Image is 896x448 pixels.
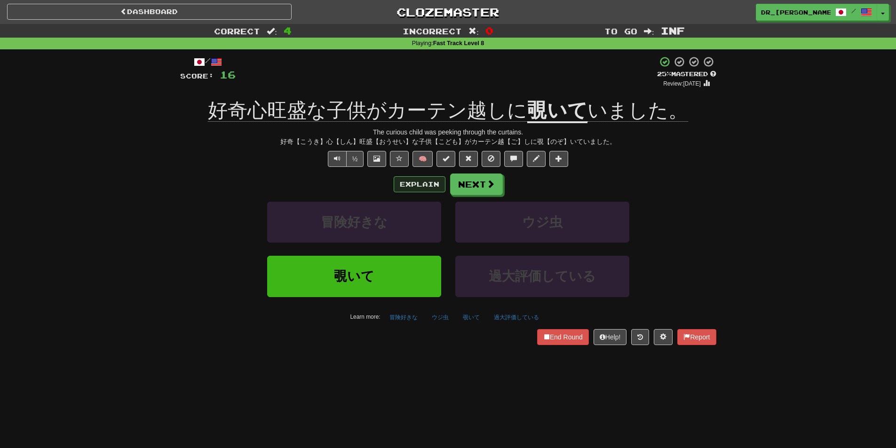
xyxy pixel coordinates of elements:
span: : [644,27,654,35]
span: 過大評価している [489,269,596,283]
a: Clozemaster [306,4,590,20]
button: Report [677,329,716,345]
span: 覗いて [334,269,374,283]
button: Help! [594,329,627,345]
span: 0 [485,25,493,36]
button: Round history (alt+y) [631,329,649,345]
span: / [851,8,856,14]
div: The curious child was peeking through the curtains. [180,127,716,137]
span: いました。 [587,99,688,122]
button: Explain [394,176,445,192]
span: : [267,27,277,35]
button: 過大評価している [455,256,629,297]
button: Favorite sentence (alt+f) [390,151,409,167]
button: ウジ虫 [427,310,454,324]
span: : [468,27,479,35]
button: 冒険好きな [384,310,423,324]
button: 冒険好きな [267,202,441,243]
button: End Round [537,329,589,345]
button: Ignore sentence (alt+i) [482,151,500,167]
span: ウジ虫 [522,215,563,229]
button: Play sentence audio (ctl+space) [328,151,347,167]
div: 好奇【こうき】心【しん】旺盛【おうせい】な子供【こども】がカーテン越【ご】しに覗【のぞ】いていました。 [180,137,716,146]
button: 覗いて [267,256,441,297]
span: 好奇心旺盛な子供がカーテン越しに [208,99,527,122]
a: Dashboard [7,4,292,20]
small: Review: [DATE] [663,80,701,87]
button: ウジ虫 [455,202,629,243]
span: To go [604,26,637,36]
button: Set this sentence to 100% Mastered (alt+m) [436,151,455,167]
span: Inf [661,25,685,36]
u: 覗いて [527,99,587,123]
button: 覗いて [458,310,485,324]
span: Dr_[PERSON_NAME] [761,8,831,16]
button: Show image (alt+x) [367,151,386,167]
span: 4 [284,25,292,36]
span: Incorrect [403,26,462,36]
button: Add to collection (alt+a) [549,151,568,167]
button: 🧠 [412,151,433,167]
div: / [180,56,236,68]
a: Dr_[PERSON_NAME] / [756,4,877,21]
button: 過大評価している [489,310,544,324]
button: ½ [346,151,364,167]
span: 16 [220,69,236,80]
span: 25 % [657,70,671,78]
span: Score: [180,72,214,80]
span: 冒険好きな [321,215,388,229]
button: Next [450,173,503,195]
strong: Fast Track Level 8 [433,40,484,47]
button: Edit sentence (alt+d) [527,151,546,167]
div: Text-to-speech controls [326,151,364,167]
span: Correct [214,26,260,36]
button: Discuss sentence (alt+u) [504,151,523,167]
button: Reset to 0% Mastered (alt+r) [459,151,478,167]
div: Mastered [657,70,716,79]
small: Learn more: [350,314,380,320]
